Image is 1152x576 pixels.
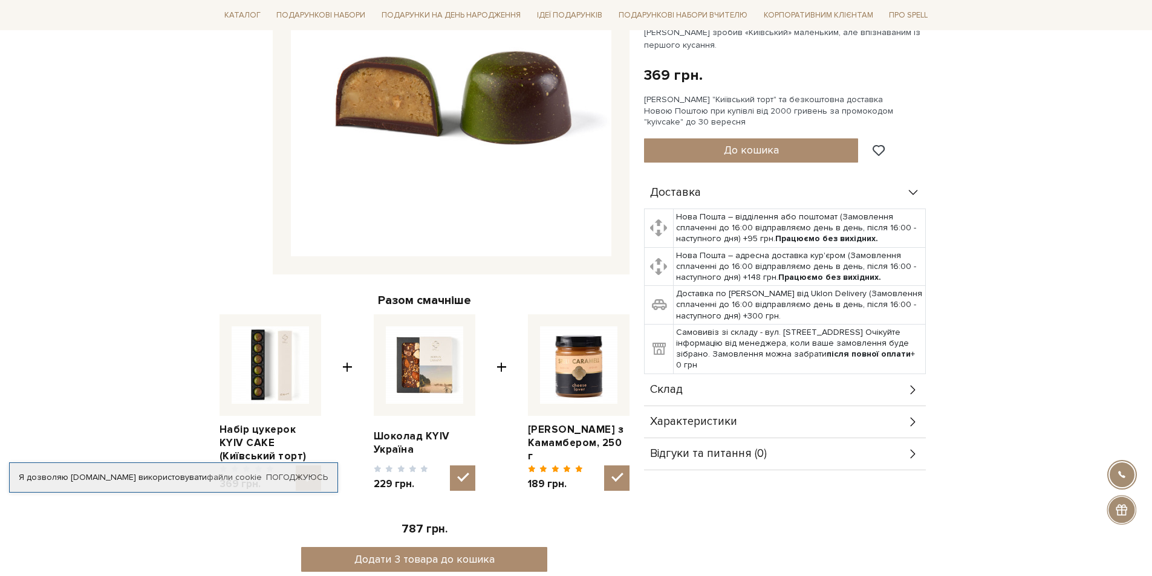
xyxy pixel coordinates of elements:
[650,448,767,459] span: Відгуки та питання (0)
[644,26,928,51] p: [PERSON_NAME] зробив «Київський» маленьким, але впізнаваним із першого кусання.
[650,187,701,198] span: Доставка
[644,94,933,128] div: [PERSON_NAME] "Київський торт" та безкоштовна доставка Новою Поштою при купівлі від 2000 гривень ...
[674,209,926,248] td: Нова Пошта – відділення або поштомат (Замовлення сплаченні до 16:00 відправляємо день в день, піс...
[644,138,859,163] button: До кошика
[775,233,878,244] b: Працюємо без вихідних.
[650,384,683,395] span: Склад
[644,66,703,85] div: 369 грн.
[301,547,547,572] button: Додати 3 товара до кошика
[759,6,878,25] a: Корпоративним клієнтам
[496,314,507,491] span: +
[674,247,926,286] td: Нова Пошта – адресна доставка кур'єром (Замовлення сплаченні до 16:00 відправляємо день в день, п...
[884,6,932,25] a: Про Spell
[386,326,463,404] img: Шоколад KYIV Україна
[220,293,630,308] div: Разом смачніше
[374,477,429,491] span: 229 грн.
[778,272,881,282] b: Працюємо без вихідних.
[342,314,353,491] span: +
[220,6,265,25] a: Каталог
[674,286,926,325] td: Доставка по [PERSON_NAME] від Uklon Delivery (Замовлення сплаченні до 16:00 відправляємо день в д...
[540,326,617,404] img: Карамель з Камамбером, 250 г
[528,477,583,491] span: 189 грн.
[724,143,779,157] span: До кошика
[532,6,607,25] a: Ідеї подарунків
[10,472,337,483] div: Я дозволяю [DOMAIN_NAME] використовувати
[402,522,447,536] span: 787 грн.
[650,416,737,427] span: Характеристики
[377,6,526,25] a: Подарунки на День народження
[266,472,328,483] a: Погоджуюсь
[220,423,321,463] a: Набір цукерок KYIV CAKE (Київський торт)
[674,324,926,374] td: Самовивіз зі складу - вул. [STREET_ADDRESS] Очікуйте інформацію від менеджера, коли ваше замовлен...
[614,5,752,25] a: Подарункові набори Вчителю
[827,349,911,359] b: після повної оплати
[374,430,475,456] a: Шоколад KYIV Україна
[207,472,262,482] a: файли cookie
[232,326,309,404] img: Набір цукерок KYIV CAKE (Київський торт)
[272,6,370,25] a: Подарункові набори
[528,423,630,463] a: [PERSON_NAME] з Камамбером, 250 г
